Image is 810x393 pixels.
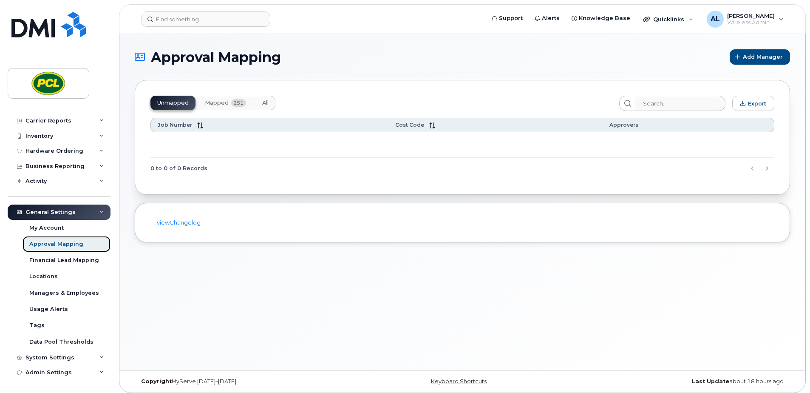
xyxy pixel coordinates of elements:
[732,96,774,111] button: Export
[395,122,424,128] span: Cost Code
[141,378,172,384] strong: Copyright
[748,100,766,107] span: Export
[231,99,246,107] span: 251
[635,96,725,111] input: Search...
[158,122,192,128] span: Job Number
[150,162,207,175] span: 0 to 0 of 0 Records
[743,53,783,61] span: Add Manager
[135,378,353,385] div: MyServe [DATE]–[DATE]
[431,378,487,384] a: Keyboard Shortcuts
[730,49,790,65] button: Add Manager
[151,50,281,65] span: Approval Mapping
[572,378,790,385] div: about 18 hours ago
[692,378,729,384] strong: Last Update
[205,100,229,106] span: Mapped
[157,219,201,226] a: viewChangelog
[609,122,638,128] span: Approvers
[262,100,269,106] span: All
